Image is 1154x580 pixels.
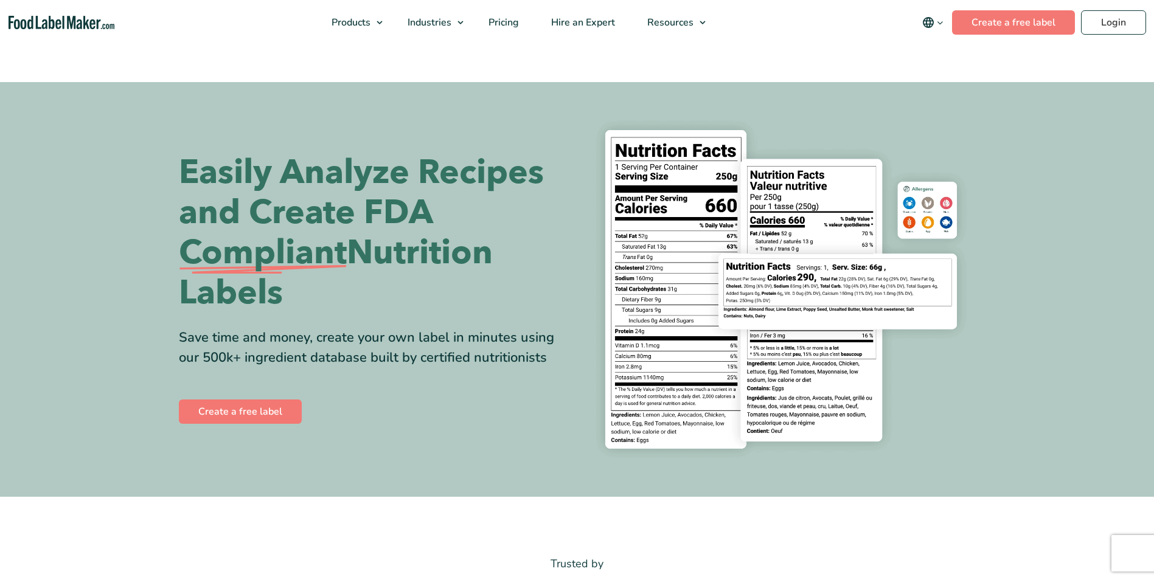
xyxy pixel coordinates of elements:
span: Resources [644,16,695,29]
div: Save time and money, create your own label in minutes using our 500k+ ingredient database built b... [179,328,568,368]
span: Pricing [485,16,520,29]
h1: Easily Analyze Recipes and Create FDA Nutrition Labels [179,153,568,313]
a: Create a free label [179,399,302,424]
span: Products [328,16,372,29]
a: Login [1081,10,1146,35]
span: Hire an Expert [547,16,616,29]
span: Compliant [179,233,347,273]
a: Create a free label [952,10,1075,35]
p: Trusted by [179,555,976,573]
span: Industries [404,16,453,29]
